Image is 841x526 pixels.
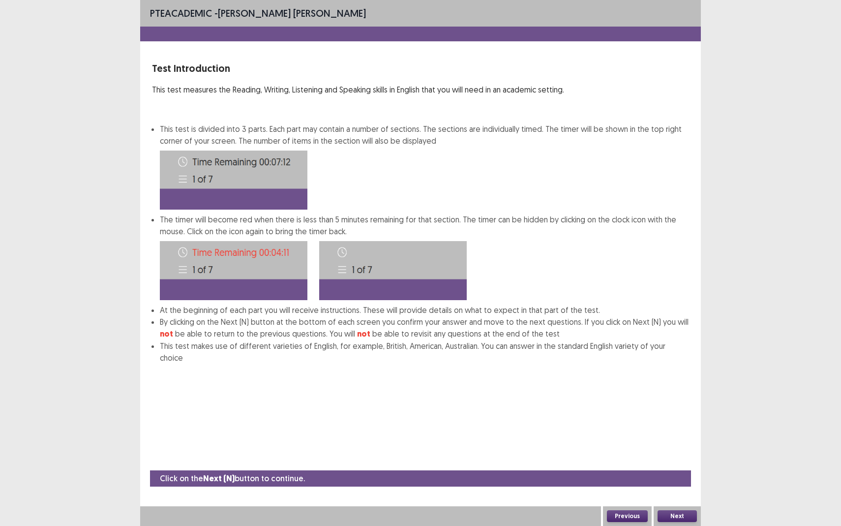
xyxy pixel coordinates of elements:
li: This test is divided into 3 parts. Each part may contain a number of sections. The sections are i... [160,123,689,210]
button: Next [658,510,697,522]
li: This test makes use of different varieties of English, for example, British, American, Australian... [160,340,689,364]
strong: not [160,329,173,339]
li: The timer will become red when there is less than 5 minutes remaining for that section. The timer... [160,214,689,304]
button: Previous [607,510,648,522]
img: Time-image [160,241,307,300]
li: By clicking on the Next (N) button at the bottom of each screen you confirm your answer and move ... [160,316,689,340]
strong: not [357,329,370,339]
li: At the beginning of each part you will receive instructions. These will provide details on what t... [160,304,689,316]
img: Time-image [319,241,467,300]
span: PTE academic [150,7,212,19]
p: This test measures the Reading, Writing, Listening and Speaking skills in English that you will n... [152,84,689,95]
p: Click on the button to continue. [160,472,305,485]
p: - [PERSON_NAME] [PERSON_NAME] [150,6,366,21]
p: Test Introduction [152,61,689,76]
img: Time-image [160,151,307,210]
strong: Next (N) [203,473,235,484]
